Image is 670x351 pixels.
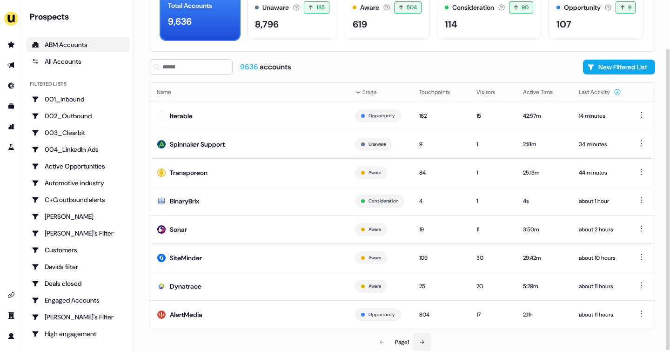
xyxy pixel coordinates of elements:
div: [PERSON_NAME]'s Filter [32,229,124,238]
div: [PERSON_NAME] [32,212,124,221]
div: 34 minutes [579,140,621,149]
div: Customers [32,245,124,255]
a: Go to 001_Inbound [26,92,130,107]
button: Aware [368,254,381,262]
a: Go to 002_Outbound [26,108,130,123]
button: Last Activity [579,84,621,101]
div: 162 [419,111,462,121]
div: Automotive industry [32,178,124,188]
div: 1 [476,168,508,177]
div: Stage [355,88,404,97]
button: Active Time [523,84,564,101]
div: 25 [419,282,462,291]
div: about 11 hours [579,282,621,291]
div: 002_Outbound [32,111,124,121]
a: Go to Geneviève's Filter [26,310,130,324]
div: Deals closed [32,279,124,288]
div: 9,636 [168,14,192,28]
button: Aware [368,225,381,234]
div: 114 [445,17,457,31]
a: Go to outbound experience [4,58,19,73]
button: Aware [368,282,381,290]
div: about 10 hours [579,253,621,263]
div: 4s [523,196,564,206]
div: 30 [476,253,508,263]
span: 9636 [240,62,260,72]
a: Go to C+G outbound alerts [26,192,130,207]
a: Go to experiments [4,140,19,155]
div: 1 [476,196,508,206]
a: All accounts [26,54,130,69]
div: 19 [419,225,462,234]
button: Touchpoints [419,84,462,101]
a: Go to Automotive industry [26,175,130,190]
div: Sonar [170,225,187,234]
a: Go to Charlotte Stone [26,209,130,224]
span: 185 [316,3,325,12]
div: 003_Clearbit [32,128,124,137]
div: Page 1 [395,337,409,347]
div: 15 [476,111,508,121]
div: Filtered lists [30,80,67,88]
div: 804 [419,310,462,319]
button: Opportunity [368,310,395,319]
div: about 11 hours [579,310,621,319]
button: Opportunity [368,112,395,120]
div: 29:42m [523,253,564,263]
div: 5:29m [523,282,564,291]
div: BinaryBrix [170,196,199,206]
div: Iterable [170,111,193,121]
a: Go to Engaged Accounts [26,293,130,308]
div: 1 [476,140,508,149]
button: Consideration [368,197,398,205]
div: Opportunity [564,3,601,13]
div: Aware [360,3,379,13]
a: Go to templates [4,99,19,114]
div: 11 [476,225,508,234]
div: 001_Inbound [32,94,124,104]
div: Active Opportunities [32,162,124,171]
div: Total Accounts [168,1,212,11]
div: 107 [556,17,571,31]
div: 14 minutes [579,111,621,121]
button: New Filtered List [583,60,655,74]
span: 9 [628,3,631,12]
div: 619 [353,17,367,31]
div: about 1 hour [579,196,621,206]
button: Aware [368,169,381,177]
div: 004_LinkedIn Ads [32,145,124,154]
a: Go to Davids filter [26,259,130,274]
a: Go to Customers [26,243,130,257]
span: 90 [522,3,529,12]
div: 9 [419,140,462,149]
div: High engagement [32,329,124,338]
div: accounts [240,62,291,72]
div: 20 [476,282,508,291]
div: 17 [476,310,508,319]
div: 2:11h [523,310,564,319]
div: about 2 hours [579,225,621,234]
a: Go to 003_Clearbit [26,125,130,140]
div: 2:18m [523,140,564,149]
a: Go to Active Opportunities [26,159,130,174]
a: Go to Deals closed [26,276,130,291]
div: 8,796 [255,17,279,31]
div: AlertMedia [170,310,202,319]
a: Go to attribution [4,119,19,134]
th: Name [149,83,348,101]
div: Consideration [452,3,494,13]
div: Prospects [30,11,130,22]
a: Go to High engagement [26,326,130,341]
a: Go to integrations [4,288,19,303]
div: [PERSON_NAME]'s Filter [32,312,124,322]
a: Go to Charlotte's Filter [26,226,130,241]
div: 3:50m [523,225,564,234]
span: 504 [407,3,417,12]
div: Engaged Accounts [32,296,124,305]
button: Unaware [368,140,386,148]
div: 4 [419,196,462,206]
div: Dynatrace [170,282,201,291]
a: Go to prospects [4,37,19,52]
div: SiteMinder [170,253,202,263]
a: Go to team [4,308,19,323]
